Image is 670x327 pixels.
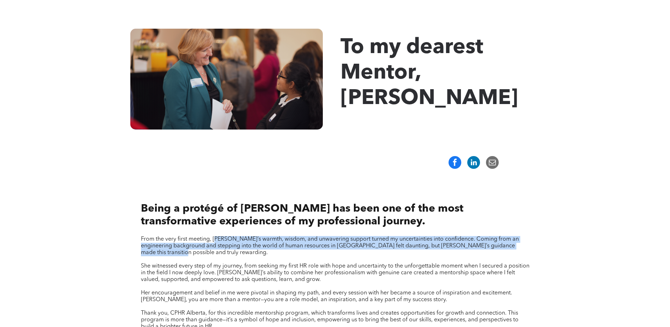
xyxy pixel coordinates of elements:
[141,236,519,256] span: From the very first meeting, [PERSON_NAME]’s warmth, wisdom, and unwavering support turned my unc...
[141,203,463,227] span: Being a protégé of [PERSON_NAME] has been one of the most transformative experiences of my profes...
[141,290,512,303] span: Her encouragement and belief in me were pivotal in shaping my path, and every session with her be...
[340,37,518,109] span: To my dearest Mentor, [PERSON_NAME]
[141,263,529,282] span: She witnessed every step of my journey, from seeking my first HR role with hope and uncertainty t...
